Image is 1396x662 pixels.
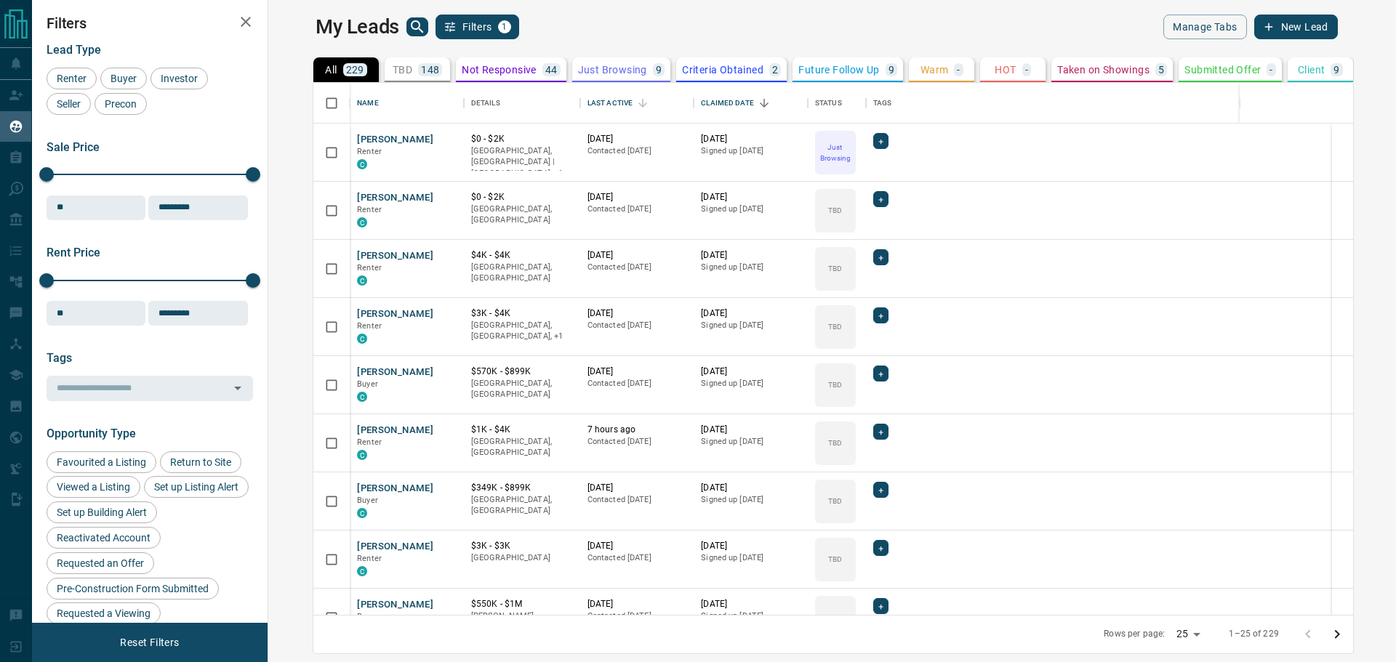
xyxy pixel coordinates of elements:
[873,540,888,556] div: +
[587,610,687,622] p: Contacted [DATE]
[52,73,92,84] span: Renter
[701,378,801,389] p: Signed up [DATE]
[1269,65,1272,75] p: -
[357,147,382,156] span: Renter
[393,65,412,75] p: TBD
[357,205,382,214] span: Renter
[878,250,883,265] span: +
[878,308,883,323] span: +
[228,378,248,398] button: Open
[346,65,364,75] p: 229
[471,610,573,622] p: [PERSON_NAME]
[471,494,573,517] p: [GEOGRAPHIC_DATA], [GEOGRAPHIC_DATA]
[357,191,433,205] button: [PERSON_NAME]
[357,540,433,554] button: [PERSON_NAME]
[587,203,687,215] p: Contacted [DATE]
[357,379,378,389] span: Buyer
[471,366,573,378] p: $570K - $899K
[47,140,100,154] span: Sale Price
[1163,15,1246,39] button: Manage Tabs
[471,307,573,320] p: $3K - $4K
[1229,628,1278,640] p: 1–25 of 229
[873,598,888,614] div: +
[701,133,801,145] p: [DATE]
[357,307,433,321] button: [PERSON_NAME]
[587,145,687,157] p: Contacted [DATE]
[47,501,157,523] div: Set up Building Alert
[406,17,428,36] button: search button
[828,437,842,448] p: TBD
[357,554,382,563] span: Renter
[828,554,842,565] p: TBD
[100,98,142,110] span: Precon
[47,43,101,57] span: Lead Type
[587,552,687,564] p: Contacted [DATE]
[471,203,573,226] p: [GEOGRAPHIC_DATA], [GEOGRAPHIC_DATA]
[587,307,687,320] p: [DATE]
[873,83,892,124] div: Tags
[878,192,883,206] span: +
[357,424,433,437] button: [PERSON_NAME]
[1323,620,1352,649] button: Go to next page
[47,451,156,473] div: Favourited a Listing
[701,610,801,622] p: Signed up [DATE]
[587,133,687,145] p: [DATE]
[772,65,778,75] p: 2
[1158,65,1164,75] p: 5
[873,366,888,382] div: +
[587,262,687,273] p: Contacted [DATE]
[47,476,140,498] div: Viewed a Listing
[52,456,151,468] span: Favourited a Listing
[471,552,573,564] p: [GEOGRAPHIC_DATA]
[878,483,883,497] span: +
[1104,628,1165,640] p: Rows per page:
[471,424,573,436] p: $1K - $4K
[52,583,214,594] span: Pre-Construction Form Submitted
[873,133,888,149] div: +
[828,263,842,274] p: TBD
[1171,623,1206,645] div: 25
[701,307,801,320] p: [DATE]
[357,263,382,273] span: Renter
[471,598,573,610] p: $550K - $1M
[471,540,573,552] p: $3K - $3K
[52,532,156,544] span: Reactivated Account
[471,83,500,124] div: Details
[1333,65,1339,75] p: 9
[471,249,573,262] p: $4K - $4K
[701,83,754,124] div: Claimed Date
[357,508,367,518] div: condos.ca
[701,191,801,203] p: [DATE]
[878,424,883,439] span: +
[357,496,378,505] span: Buyer
[436,15,519,39] button: Filters1
[471,133,573,145] p: $0 - $2K
[160,451,241,473] div: Return to Site
[47,68,97,89] div: Renter
[701,482,801,494] p: [DATE]
[471,145,573,179] p: Toronto
[357,612,378,621] span: Buyer
[47,427,136,440] span: Opportunity Type
[462,65,537,75] p: Not Responsive
[47,246,100,259] span: Rent Price
[587,494,687,506] p: Contacted [DATE]
[149,481,244,493] span: Set up Listing Alert
[587,424,687,436] p: 7 hours ago
[357,159,367,169] div: condos.ca
[828,321,842,332] p: TBD
[144,476,249,498] div: Set up Listing Alert
[52,98,86,110] span: Seller
[1025,65,1028,75] p: -
[682,65,763,75] p: Criteria Obtained
[52,557,149,569] span: Requested an Offer
[873,482,888,498] div: +
[1298,65,1325,75] p: Client
[587,482,687,494] p: [DATE]
[52,506,152,518] span: Set up Building Alert
[701,249,801,262] p: [DATE]
[587,366,687,378] p: [DATE]
[828,496,842,506] p: TBD
[357,482,433,496] button: [PERSON_NAME]
[828,612,842,623] p: TBD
